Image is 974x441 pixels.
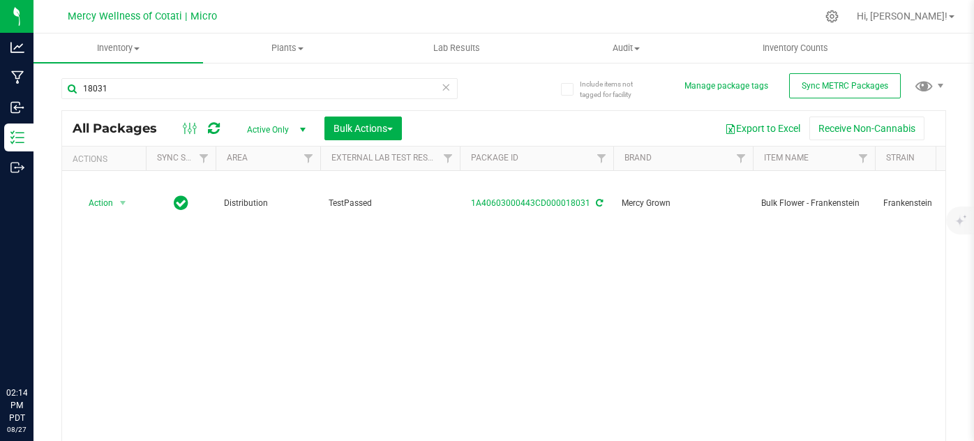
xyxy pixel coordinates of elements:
[10,160,24,174] inline-svg: Outbound
[6,387,27,424] p: 02:14 PM PDT
[61,78,458,99] input: Search Package ID, Item Name, SKU, Lot or Part Number...
[203,33,373,63] a: Plants
[76,193,114,213] span: Action
[73,121,171,136] span: All Packages
[331,153,441,163] a: External Lab Test Result
[711,33,881,63] a: Inventory Counts
[622,197,744,210] span: Mercy Grown
[590,147,613,170] a: Filter
[716,117,809,140] button: Export to Excel
[224,197,312,210] span: Distribution
[372,33,541,63] a: Lab Results
[580,79,650,100] span: Include items not tagged for facility
[594,198,603,208] span: Sync from Compliance System
[73,154,140,164] div: Actions
[204,42,372,54] span: Plants
[14,329,56,371] iframe: Resource center
[542,42,710,54] span: Audit
[33,42,203,54] span: Inventory
[857,10,947,22] span: Hi, [PERSON_NAME]!
[157,153,211,163] a: Sync Status
[68,10,217,22] span: Mercy Wellness of Cotati | Micro
[329,197,451,210] span: TestPassed
[886,153,915,163] a: Strain
[33,33,203,63] a: Inventory
[227,153,248,163] a: Area
[471,153,518,163] a: Package ID
[761,197,867,210] span: Bulk Flower - Frankenstein
[624,153,652,163] a: Brand
[414,42,499,54] span: Lab Results
[541,33,711,63] a: Audit
[6,424,27,435] p: 08/27
[324,117,402,140] button: Bulk Actions
[442,78,451,96] span: Clear
[471,198,590,208] a: 1A40603000443CD000018031
[297,147,320,170] a: Filter
[823,10,841,23] div: Manage settings
[802,81,888,91] span: Sync METRC Packages
[852,147,875,170] a: Filter
[193,147,216,170] a: Filter
[730,147,753,170] a: Filter
[334,123,393,134] span: Bulk Actions
[684,80,768,92] button: Manage package tags
[41,327,58,344] iframe: Resource center unread badge
[809,117,924,140] button: Receive Non-Cannabis
[437,147,460,170] a: Filter
[10,70,24,84] inline-svg: Manufacturing
[744,42,847,54] span: Inventory Counts
[174,193,188,213] span: In Sync
[10,40,24,54] inline-svg: Analytics
[114,193,132,213] span: select
[10,130,24,144] inline-svg: Inventory
[10,100,24,114] inline-svg: Inbound
[789,73,901,98] button: Sync METRC Packages
[764,153,809,163] a: Item Name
